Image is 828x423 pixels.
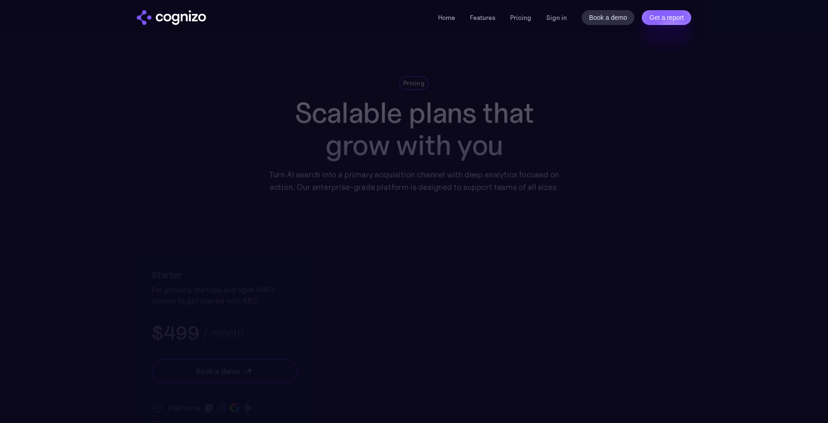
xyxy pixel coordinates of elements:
[510,13,531,22] a: Pricing
[196,365,240,376] div: Book a demo
[168,402,202,413] div: Platforms:
[244,371,248,374] img: star
[244,368,246,369] img: star
[262,168,566,193] div: Turn AI search into a primary acquisition channel with deep analytics focused on action. Our ente...
[152,321,199,345] h3: $499
[203,327,244,338] div: / month
[152,267,298,282] h2: Starter
[403,79,425,87] div: Pricing
[262,97,566,161] h1: Scalable plans that grow with you
[247,367,253,373] img: star
[582,10,635,25] a: Book a demo
[152,359,298,383] a: Book a demostarstarstar
[137,10,206,25] a: home
[546,12,567,23] a: Sign in
[152,284,298,306] div: For growing startups and agile SMEs looking to get started with AEO
[470,13,495,22] a: Features
[137,10,206,25] img: cognizo logo
[438,13,455,22] a: Home
[642,10,691,25] a: Get a report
